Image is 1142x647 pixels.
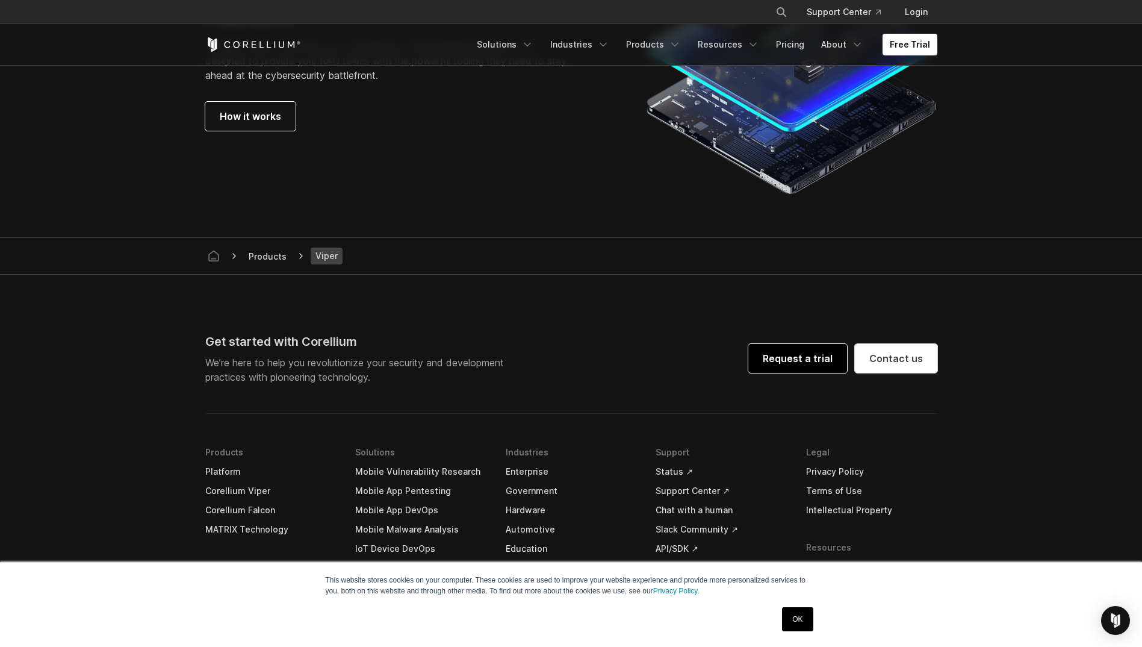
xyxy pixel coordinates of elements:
[205,37,301,52] a: Corellium Home
[619,34,688,55] a: Products
[761,1,937,23] div: Navigation Menu
[895,1,937,23] a: Login
[1101,606,1130,635] div: Open Intercom Messenger
[771,1,792,23] button: Search
[355,481,486,501] a: Mobile App Pentesting
[543,34,616,55] a: Industries
[506,481,637,501] a: Government
[806,462,937,481] a: Privacy Policy
[355,520,486,539] a: Mobile Malware Analysis
[806,481,937,501] a: Terms of Use
[355,558,486,578] a: Automotive Systems
[806,557,937,577] a: Technical Articles
[855,344,937,373] a: Contact us
[797,1,890,23] a: Support Center
[205,501,337,520] a: Corellium Falcon
[326,575,817,596] p: This website stores cookies on your computer. These cookies are used to improve your website expe...
[355,501,486,520] a: Mobile App DevOps
[205,520,337,539] a: MATRIX Technology
[883,34,937,55] a: Free Trial
[205,462,337,481] a: Platform
[656,520,787,539] a: Slack Community ↗
[205,481,337,501] a: Corellium Viper
[656,462,787,481] a: Status ↗
[205,102,296,131] a: How it works
[311,248,343,264] span: Viper
[782,607,813,631] a: OK
[656,481,787,501] a: Support Center ↗
[470,34,937,55] div: Navigation Menu
[506,501,637,520] a: Hardware
[506,520,637,539] a: Automotive
[355,462,486,481] a: Mobile Vulnerability Research
[690,34,766,55] a: Resources
[205,355,514,384] p: We’re here to help you revolutionize your security and development practices with pioneering tech...
[506,539,637,558] a: Education
[470,34,541,55] a: Solutions
[506,462,637,481] a: Enterprise
[205,333,514,351] div: Get started with Corellium
[748,344,847,373] a: Request a trial
[506,558,637,578] a: Journalism
[220,109,281,123] span: How it works
[244,250,291,263] div: Products
[653,587,700,595] a: Privacy Policy.
[769,34,812,55] a: Pricing
[656,539,787,558] a: API/SDK ↗
[656,558,787,578] a: Updates ↗
[355,539,486,558] a: IoT Device DevOps
[806,501,937,520] a: Intellectual Property
[656,501,787,520] a: Chat with a human
[203,248,225,264] a: Corellium home
[814,34,870,55] a: About
[244,249,291,264] span: Products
